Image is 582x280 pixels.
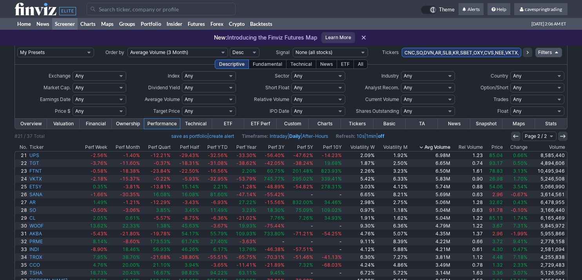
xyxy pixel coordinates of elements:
a: -31.08% [200,159,229,167]
a: 6.33% [376,175,409,183]
a: 5.04M [409,206,451,214]
a: AR [28,199,78,206]
a: create alert [209,133,234,139]
span: 823.93% [321,168,342,174]
a: 4.12% [376,183,409,191]
span: 1.70% [513,176,528,182]
span: 2.21% [213,184,228,190]
a: -8.75% [172,214,200,222]
span: -13.81% [150,184,170,190]
a: Filters [535,48,562,57]
a: 0.74 [451,159,484,167]
a: Crypto [226,18,247,30]
span: 54.06 [489,184,503,190]
a: -0.10% [504,206,529,214]
span: -3.43% [182,199,199,205]
a: 34.46% [314,199,343,206]
a: Technical [180,119,212,129]
a: CL [28,214,78,222]
a: 745.77% [257,175,286,183]
a: -18.38% [109,167,141,175]
a: -16.56% [200,167,229,175]
a: 1.87% [343,159,376,167]
a: SO [28,206,78,214]
a: - [286,191,314,199]
a: 295.02% [286,175,314,183]
span: -18.38% [120,168,140,174]
a: Insider [164,18,185,30]
a: 0.35% [78,183,109,191]
a: 5,246,508 [529,175,567,183]
a: 16.08% [141,191,172,199]
span: -3.81% [123,184,140,190]
span: -23.84% [150,168,170,174]
span: 2.20% [242,168,256,174]
a: 0.50% [504,159,529,167]
a: Snapshot [470,119,502,129]
a: 3.23% [229,206,257,214]
a: -47.62% [286,152,314,159]
span: 19.68% [324,160,342,166]
a: 85.13 [484,214,504,222]
a: 2.20% [229,167,257,175]
a: -1.66% [78,191,109,199]
span: -0.67% [511,191,528,197]
span: 3.23% [242,207,256,213]
span: 3.13% [513,168,528,174]
a: -54.82% [286,183,314,191]
a: -3.43% [172,199,200,206]
a: 2.96 [484,191,504,199]
a: 32.62 [484,199,504,206]
a: 11.49% [200,206,229,214]
div: Fundamental [248,60,286,69]
a: Help [488,3,510,16]
a: 3.45% [172,206,200,214]
span: -30.35% [120,191,140,197]
span: -32.95% [208,176,228,182]
a: -1.28% [229,183,257,191]
a: 7.26% [286,214,314,222]
a: 7.76% [257,214,286,222]
a: 34.93% [314,214,343,222]
a: 0.43% [504,199,529,206]
div: All [354,60,368,69]
span: -48.89% [265,184,285,190]
a: 2.75% [376,199,409,206]
span: 745.77% [264,176,285,182]
a: 2.50% [376,159,409,167]
a: SANA [28,191,78,199]
span: Theme [439,5,455,14]
a: Performance [144,119,180,129]
a: 4,894,606 [529,159,567,167]
a: 3.85% [141,206,172,214]
a: -12.29% [141,199,172,206]
span: 3.45% [185,207,199,213]
a: 28 [15,206,28,214]
a: Screener [52,18,78,30]
a: 2.98% [343,199,376,206]
a: Charts [78,18,98,30]
span: -1.66% [91,191,107,197]
span: 0.35% [93,184,107,190]
a: -11.60% [109,159,141,167]
a: 201.48% [286,167,314,175]
a: Forex [208,18,226,30]
a: TA [406,119,438,129]
span: 0.66% [513,152,528,158]
a: 0.61% [109,214,141,222]
a: -0.37% [141,159,172,167]
div: Descriptive [215,60,249,69]
a: -0.50% [78,206,109,214]
span: -33.30% [236,152,256,158]
span: 60.75% [267,168,285,174]
a: -14.23% [314,152,343,159]
span: 34.46% [324,199,342,205]
a: 93.17 [484,159,504,167]
span: 16.08% [181,191,199,197]
a: -0.58% [78,167,109,175]
span: -42.05% [265,160,285,166]
span: -2.18% [91,176,107,182]
a: 1min [366,133,376,139]
a: -15.56% [257,199,286,206]
span: -5.93% [182,176,199,182]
